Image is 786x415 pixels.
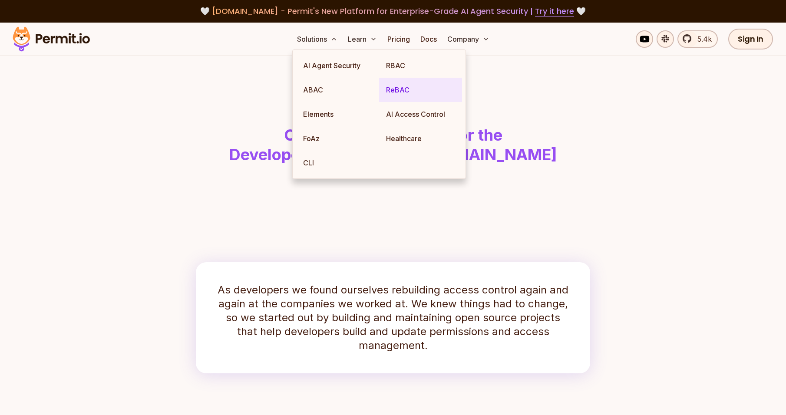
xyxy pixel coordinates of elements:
[692,34,712,44] span: 5.4k
[296,151,379,175] a: CLI
[379,102,462,126] a: AI Access Control
[344,30,380,48] button: Learn
[296,126,379,151] a: FoAz
[296,78,379,102] a: ABAC
[728,29,773,49] a: Sign In
[21,5,765,17] div: 🤍 🤍
[217,283,569,352] p: As developers we found ourselves rebuilding access control again and again at the companies we wo...
[379,78,462,102] a: ReBAC
[296,53,379,78] a: AI Agent Security
[379,53,462,78] a: RBAC
[294,30,341,48] button: Solutions
[9,24,94,54] img: Permit logo
[677,30,718,48] a: 5.4k
[535,6,574,17] a: Try it here
[212,6,574,16] span: [DOMAIN_NAME] - Permit's New Platform for Enterprise-Grade AI Agent Security |
[444,30,493,48] button: Company
[379,126,462,151] a: Healthcare
[171,125,615,165] h1: Open Source Projects for the Developer Community by [DOMAIN_NAME]
[384,30,413,48] a: Pricing
[296,102,379,126] a: Elements
[417,30,440,48] a: Docs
